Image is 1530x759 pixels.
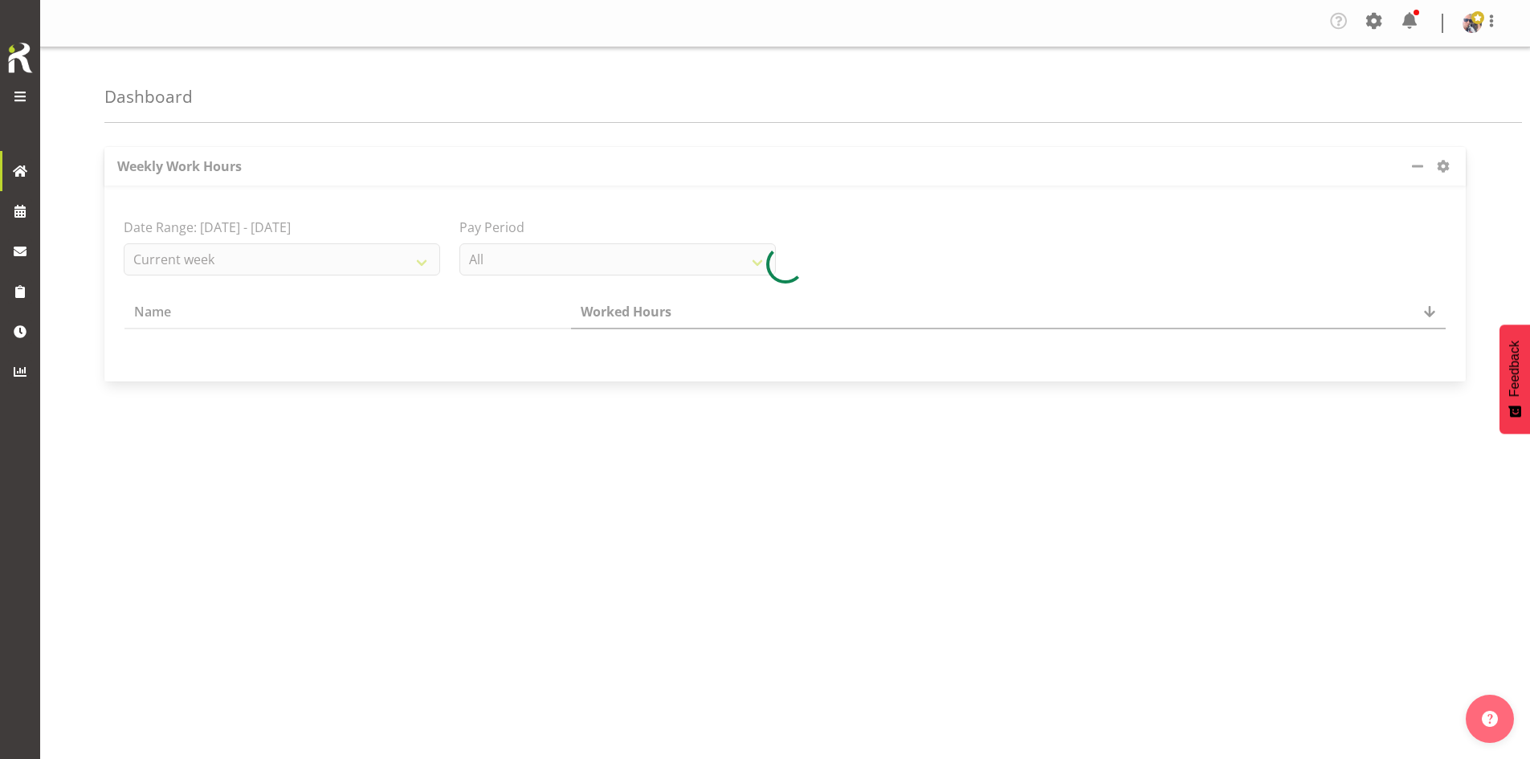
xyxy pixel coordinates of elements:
[104,88,193,106] h4: Dashboard
[1499,324,1530,434] button: Feedback - Show survey
[4,40,36,75] img: Rosterit icon logo
[1463,14,1482,33] img: shaun-dalgetty840549a0c8df28bbc325279ea0715bbc.png
[1508,341,1522,397] span: Feedback
[1482,711,1498,727] img: help-xxl-2.png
